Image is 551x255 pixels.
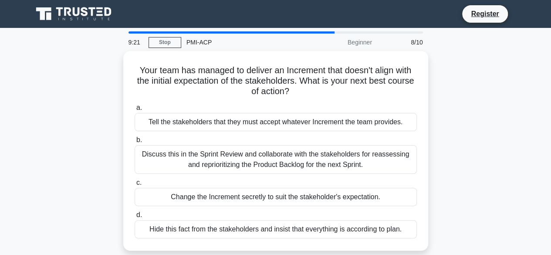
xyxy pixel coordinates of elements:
span: a. [136,104,142,111]
div: Beginner [301,34,377,51]
a: Stop [149,37,181,48]
span: c. [136,179,142,186]
div: 8/10 [377,34,428,51]
span: d. [136,211,142,218]
div: Change the Increment secretly to suit the stakeholder's expectation. [135,188,417,206]
h5: Your team has managed to deliver an Increment that doesn't align with the initial expectation of ... [134,65,418,97]
div: Tell the stakeholders that they must accept whatever Increment the team provides. [135,113,417,131]
div: PMI-ACP [181,34,301,51]
span: b. [136,136,142,143]
div: 9:21 [123,34,149,51]
a: Register [466,8,504,19]
div: Hide this fact from the stakeholders and insist that everything is according to plan. [135,220,417,238]
div: Discuss this in the Sprint Review and collaborate with the stakeholders for reassessing and repri... [135,145,417,174]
